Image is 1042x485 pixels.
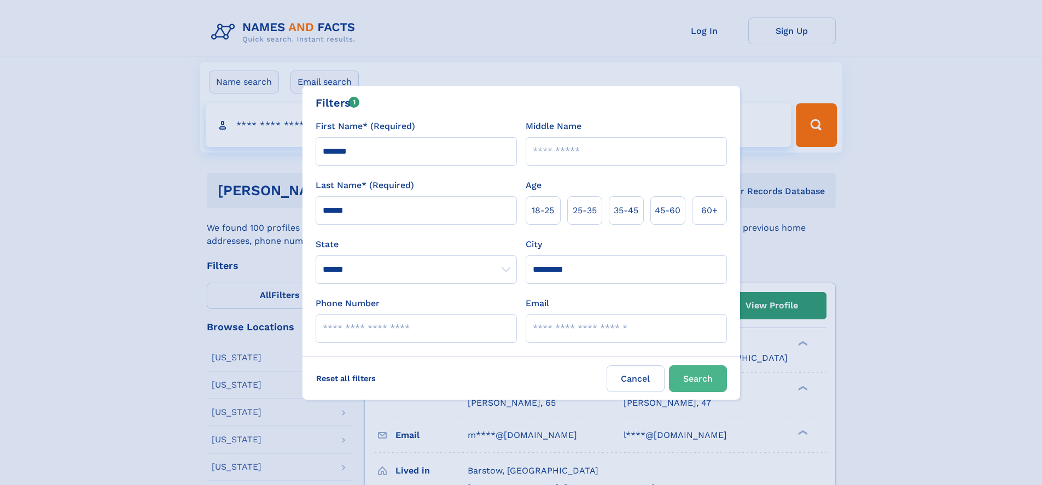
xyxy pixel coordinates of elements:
[309,365,383,391] label: Reset all filters
[526,297,549,310] label: Email
[614,204,638,217] span: 35‑45
[701,204,718,217] span: 60+
[526,120,581,133] label: Middle Name
[316,179,414,192] label: Last Name* (Required)
[526,179,542,192] label: Age
[316,297,380,310] label: Phone Number
[607,365,665,392] label: Cancel
[526,238,542,251] label: City
[532,204,554,217] span: 18‑25
[655,204,680,217] span: 45‑60
[316,120,415,133] label: First Name* (Required)
[669,365,727,392] button: Search
[316,238,517,251] label: State
[316,95,360,111] div: Filters
[573,204,597,217] span: 25‑35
